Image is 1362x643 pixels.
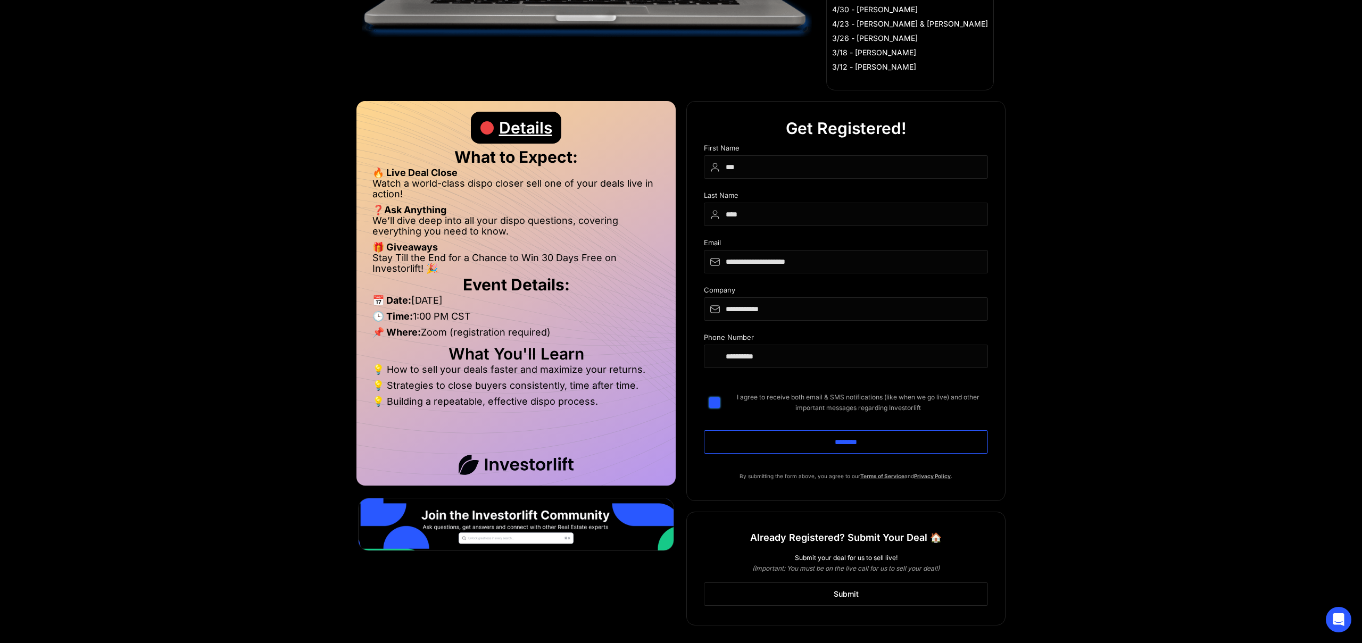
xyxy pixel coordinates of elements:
em: (Important: You must be on the live call for us to sell your deal!) [752,564,940,572]
strong: 🕒 Time: [372,311,413,322]
li: Watch a world-class dispo closer sell one of your deals live in action! [372,178,660,205]
div: Open Intercom Messenger [1326,607,1351,632]
span: I agree to receive both email & SMS notifications (like when we go live) and other important mess... [728,392,988,413]
h1: Already Registered? Submit Your Deal 🏠 [750,528,942,547]
div: Get Registered! [786,112,907,144]
form: DIspo Day Main Form [704,144,988,471]
div: Submit your deal for us to sell live! [704,553,988,563]
strong: ❓Ask Anything [372,204,446,215]
div: Details [499,112,552,144]
strong: 📌 Where: [372,327,421,338]
div: Company [704,286,988,297]
a: Terms of Service [860,473,904,479]
a: Submit [704,582,988,606]
li: 💡 Building a repeatable, effective dispo process. [372,396,660,407]
p: By submitting the form above, you agree to our and . [704,471,988,481]
div: Last Name [704,191,988,203]
strong: 📅 Date: [372,295,411,306]
li: 💡 How to sell your deals faster and maximize your returns. [372,364,660,380]
a: Privacy Policy [914,473,951,479]
strong: 🎁 Giveaways [372,241,438,253]
div: Phone Number [704,333,988,345]
li: 1:00 PM CST [372,311,660,327]
li: [DATE] [372,295,660,311]
strong: Event Details: [463,275,570,294]
strong: What to Expect: [454,147,578,166]
li: Zoom (registration required) [372,327,660,343]
div: First Name [704,144,988,155]
li: We’ll dive deep into all your dispo questions, covering everything you need to know. [372,215,660,242]
li: Stay Till the End for a Chance to Win 30 Days Free on Investorlift! 🎉 [372,253,660,274]
li: 💡 Strategies to close buyers consistently, time after time. [372,380,660,396]
strong: 🔥 Live Deal Close [372,167,458,178]
h2: What You'll Learn [372,348,660,359]
div: Email [704,239,988,250]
